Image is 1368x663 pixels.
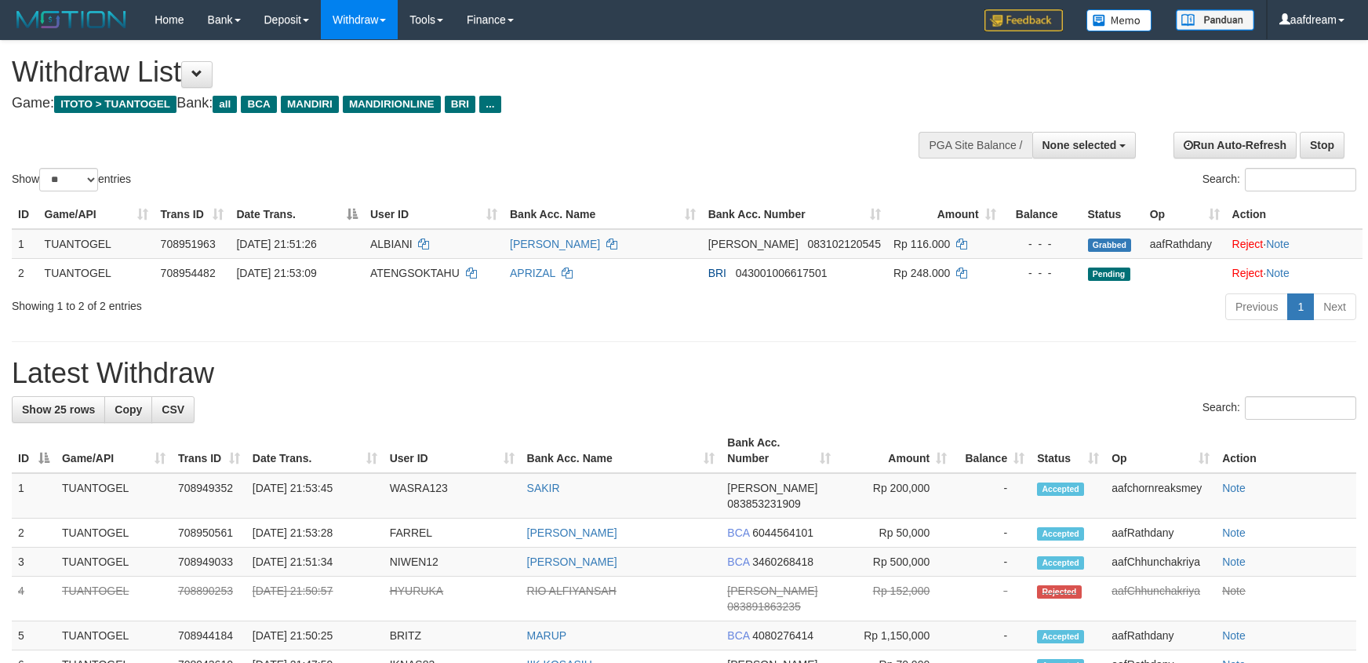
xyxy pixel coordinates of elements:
[384,577,521,621] td: HYURUKA
[736,267,828,279] span: Copy 043001006617501 to clipboard
[727,556,749,568] span: BCA
[172,428,246,473] th: Trans ID: activate to sort column ascending
[837,473,953,519] td: Rp 200,000
[12,8,131,31] img: MOTION_logo.png
[1287,293,1314,320] a: 1
[155,200,231,229] th: Trans ID: activate to sort column ascending
[1225,293,1288,320] a: Previous
[953,519,1031,548] td: -
[521,428,722,473] th: Bank Acc. Name: activate to sort column ascending
[727,497,800,510] span: Copy 083853231909 to clipboard
[56,548,172,577] td: TUANTOGEL
[1105,428,1216,473] th: Op: activate to sort column ascending
[12,200,38,229] th: ID
[1232,267,1264,279] a: Reject
[172,473,246,519] td: 708949352
[115,403,142,416] span: Copy
[12,358,1356,389] h1: Latest Withdraw
[12,96,897,111] h4: Game: Bank:
[527,556,617,568] a: [PERSON_NAME]
[38,200,155,229] th: Game/API: activate to sort column ascending
[12,473,56,519] td: 1
[22,403,95,416] span: Show 25 rows
[1222,482,1246,494] a: Note
[984,9,1063,31] img: Feedback.jpg
[236,238,316,250] span: [DATE] 21:51:26
[837,519,953,548] td: Rp 50,000
[1086,9,1152,31] img: Button%20Memo.svg
[364,200,504,229] th: User ID: activate to sort column ascending
[236,267,316,279] span: [DATE] 21:53:09
[161,267,216,279] span: 708954482
[527,526,617,539] a: [PERSON_NAME]
[56,577,172,621] td: TUANTOGEL
[384,548,521,577] td: NIWEN12
[1002,200,1082,229] th: Balance
[246,548,384,577] td: [DATE] 21:51:34
[1009,265,1075,281] div: - - -
[708,238,799,250] span: [PERSON_NAME]
[1232,238,1264,250] a: Reject
[54,96,176,113] span: ITOTO > TUANTOGEL
[1245,396,1356,420] input: Search:
[1202,168,1356,191] label: Search:
[12,258,38,287] td: 2
[510,238,600,250] a: [PERSON_NAME]
[1105,548,1216,577] td: aafChhunchakriya
[953,548,1031,577] td: -
[213,96,237,113] span: all
[230,200,364,229] th: Date Trans.: activate to sort column descending
[953,473,1031,519] td: -
[1222,526,1246,539] a: Note
[384,473,521,519] td: WASRA123
[837,577,953,621] td: Rp 152,000
[1037,483,1084,496] span: Accepted
[1313,293,1356,320] a: Next
[172,577,246,621] td: 708890253
[246,621,384,650] td: [DATE] 21:50:25
[38,258,155,287] td: TUANTOGEL
[479,96,500,113] span: ...
[1009,236,1075,252] div: - - -
[953,621,1031,650] td: -
[1031,428,1105,473] th: Status: activate to sort column ascending
[1042,139,1117,151] span: None selected
[172,548,246,577] td: 708949033
[1144,200,1226,229] th: Op: activate to sort column ascending
[246,473,384,519] td: [DATE] 21:53:45
[12,548,56,577] td: 3
[12,292,558,314] div: Showing 1 to 2 of 2 entries
[510,267,555,279] a: APRIZAL
[919,132,1031,158] div: PGA Site Balance /
[953,428,1031,473] th: Balance: activate to sort column ascending
[12,577,56,621] td: 4
[12,428,56,473] th: ID: activate to sort column descending
[162,403,184,416] span: CSV
[281,96,339,113] span: MANDIRI
[1105,577,1216,621] td: aafChhunchakriya
[1037,630,1084,643] span: Accepted
[370,267,460,279] span: ATENGSOKTAHU
[837,621,953,650] td: Rp 1,150,000
[1222,556,1246,568] a: Note
[172,519,246,548] td: 708950561
[1245,168,1356,191] input: Search:
[527,585,617,597] a: RIO ALFIYANSAH
[12,396,105,423] a: Show 25 rows
[708,267,726,279] span: BRI
[246,577,384,621] td: [DATE] 21:50:57
[384,621,521,650] td: BRITZ
[1144,229,1226,259] td: aafRathdany
[727,629,749,642] span: BCA
[172,621,246,650] td: 708944184
[1173,132,1297,158] a: Run Auto-Refresh
[887,200,1002,229] th: Amount: activate to sort column ascending
[1226,229,1363,259] td: ·
[12,621,56,650] td: 5
[241,96,276,113] span: BCA
[727,585,817,597] span: [PERSON_NAME]
[837,548,953,577] td: Rp 500,000
[721,428,837,473] th: Bank Acc. Number: activate to sort column ascending
[1202,396,1356,420] label: Search:
[56,473,172,519] td: TUANTOGEL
